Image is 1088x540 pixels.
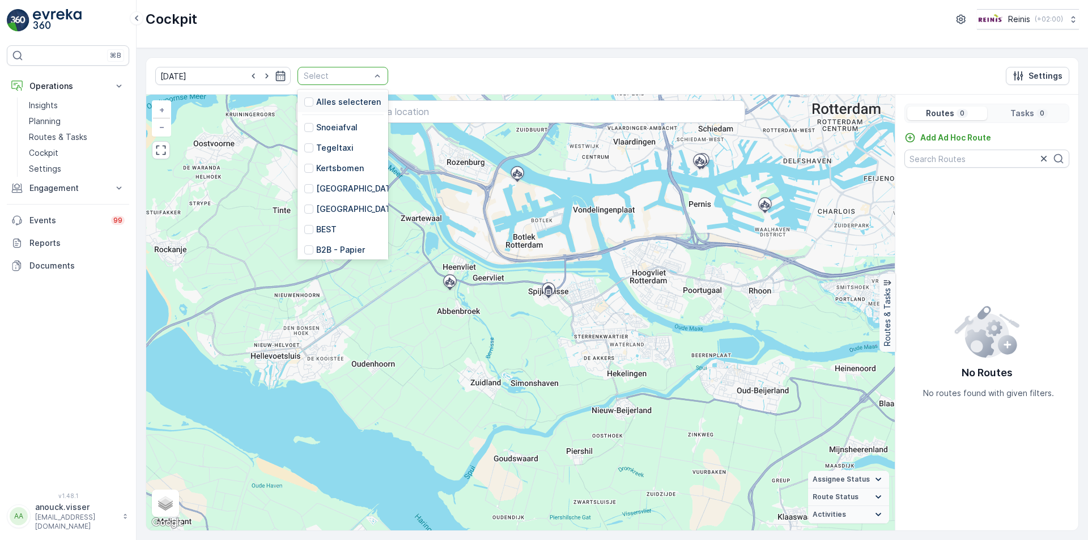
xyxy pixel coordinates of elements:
a: Documents [7,254,129,277]
p: 99 [113,216,122,225]
p: Planning [29,116,61,127]
img: logo [7,9,29,32]
input: dd/mm/yyyy [155,67,291,85]
p: [GEOGRAPHIC_DATA] [316,203,399,215]
a: Routes & Tasks [24,129,129,145]
p: anouck.visser [35,501,117,513]
p: ⌘B [110,51,121,60]
a: Reports [7,232,129,254]
span: − [159,122,165,131]
span: v 1.48.1 [7,492,129,499]
a: Events99 [7,209,129,232]
img: Reinis-Logo-Vrijstaand_Tekengebied-1-copy2_aBO4n7j.png [977,13,1004,25]
p: Tegeltaxi [316,142,354,154]
p: Operations [29,80,107,92]
p: Insights [29,100,58,111]
p: Alles selecteren [316,96,381,108]
p: ( +02:00 ) [1035,15,1063,24]
p: B2B - Papier [316,244,365,256]
p: Routes [926,108,954,119]
a: Cockpit [24,145,129,161]
img: logo_light-DOdMpM7g.png [33,9,82,32]
p: No Routes [962,365,1013,381]
div: AA [10,507,28,525]
p: 0 [959,109,966,118]
p: Kertsbomen [316,163,364,174]
a: Planning [24,113,129,129]
summary: Assignee Status [808,471,889,488]
button: Engagement [7,177,129,199]
a: Insights [24,97,129,113]
span: Activities [813,510,846,519]
p: Select [304,70,371,82]
p: Routes & Tasks [882,288,893,346]
a: Zoom Out [153,118,170,135]
p: BEST [316,224,337,235]
summary: Route Status [808,488,889,506]
button: Reinis(+02:00) [977,9,1079,29]
p: [EMAIL_ADDRESS][DOMAIN_NAME] [35,513,117,531]
p: Cockpit [146,10,197,28]
span: Route Status [813,492,858,501]
a: Add Ad Hoc Route [904,132,991,143]
button: Operations [7,75,129,97]
span: Assignee Status [813,475,870,484]
a: Zoom In [153,101,170,118]
p: Tasks [1010,108,1034,119]
img: config error [954,304,1020,358]
p: Cockpit [29,147,58,159]
p: Routes & Tasks [29,131,87,143]
p: Events [29,215,104,226]
button: Settings [1006,67,1069,85]
p: Documents [29,260,125,271]
button: AAanouck.visser[EMAIL_ADDRESS][DOMAIN_NAME] [7,501,129,531]
a: Open this area in Google Maps (opens a new window) [149,516,186,530]
p: Engagement [29,182,107,194]
p: Reports [29,237,125,249]
a: Settings [24,161,129,177]
a: Layers [153,491,178,516]
p: 0 [1039,109,1045,118]
input: Search Routes [904,150,1069,168]
summary: Activities [808,506,889,524]
input: Search for tasks or a location [296,100,745,123]
p: Snoeiafval [316,122,358,133]
p: No routes found with given filters. [923,388,1054,399]
p: Add Ad Hoc Route [920,132,991,143]
p: Reinis [1008,14,1030,25]
img: Google [149,516,186,530]
p: Settings [29,163,61,175]
p: [GEOGRAPHIC_DATA] [316,183,399,194]
span: + [159,105,164,114]
p: Settings [1028,70,1062,82]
